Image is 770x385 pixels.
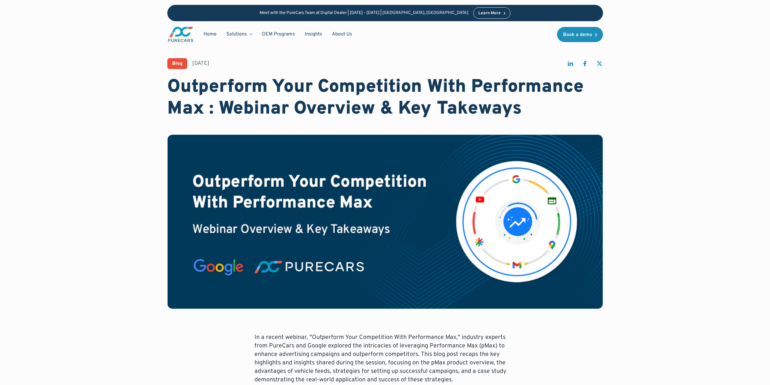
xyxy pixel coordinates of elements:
img: purecars logo [167,26,194,43]
a: Book a demo [557,27,603,42]
a: Insights [300,28,327,40]
a: main [167,26,194,43]
div: [DATE] [192,60,209,67]
a: OEM Programs [257,28,300,40]
div: Blog [172,61,182,66]
h1: Outperform Your Competition With Performance Max : Webinar Overview & Key Takeways [167,76,603,120]
div: Learn More [478,11,501,15]
a: Home [199,28,221,40]
a: About Us [327,28,357,40]
div: Solutions [221,28,257,40]
a: share on twitter [596,60,603,70]
div: Book a demo [563,32,592,37]
div: Solutions [226,31,247,38]
p: Meet with the PureCars Team at Digital Dealer | [DATE] - [DATE] | [GEOGRAPHIC_DATA], [GEOGRAPHIC_... [260,11,468,16]
a: share on facebook [581,60,588,70]
p: In a recent webinar, "Outperform Your Competition With Performance Max," industry experts from Pu... [254,333,516,384]
a: share on linkedin [567,60,574,70]
a: Learn More [473,7,511,19]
